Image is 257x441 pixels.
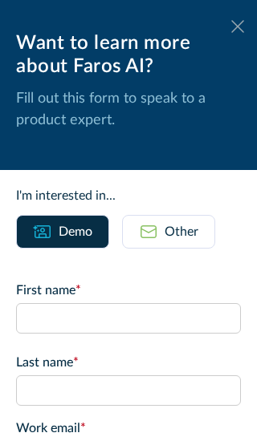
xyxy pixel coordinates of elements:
label: Last name [16,353,241,372]
label: Work email [16,419,241,438]
div: Demo [59,222,92,241]
label: First name [16,281,241,300]
p: Fill out this form to speak to a product expert. [16,88,241,131]
div: I'm interested in... [16,186,241,205]
div: Other [165,222,198,241]
div: Want to learn more about Faros AI? [16,32,241,79]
